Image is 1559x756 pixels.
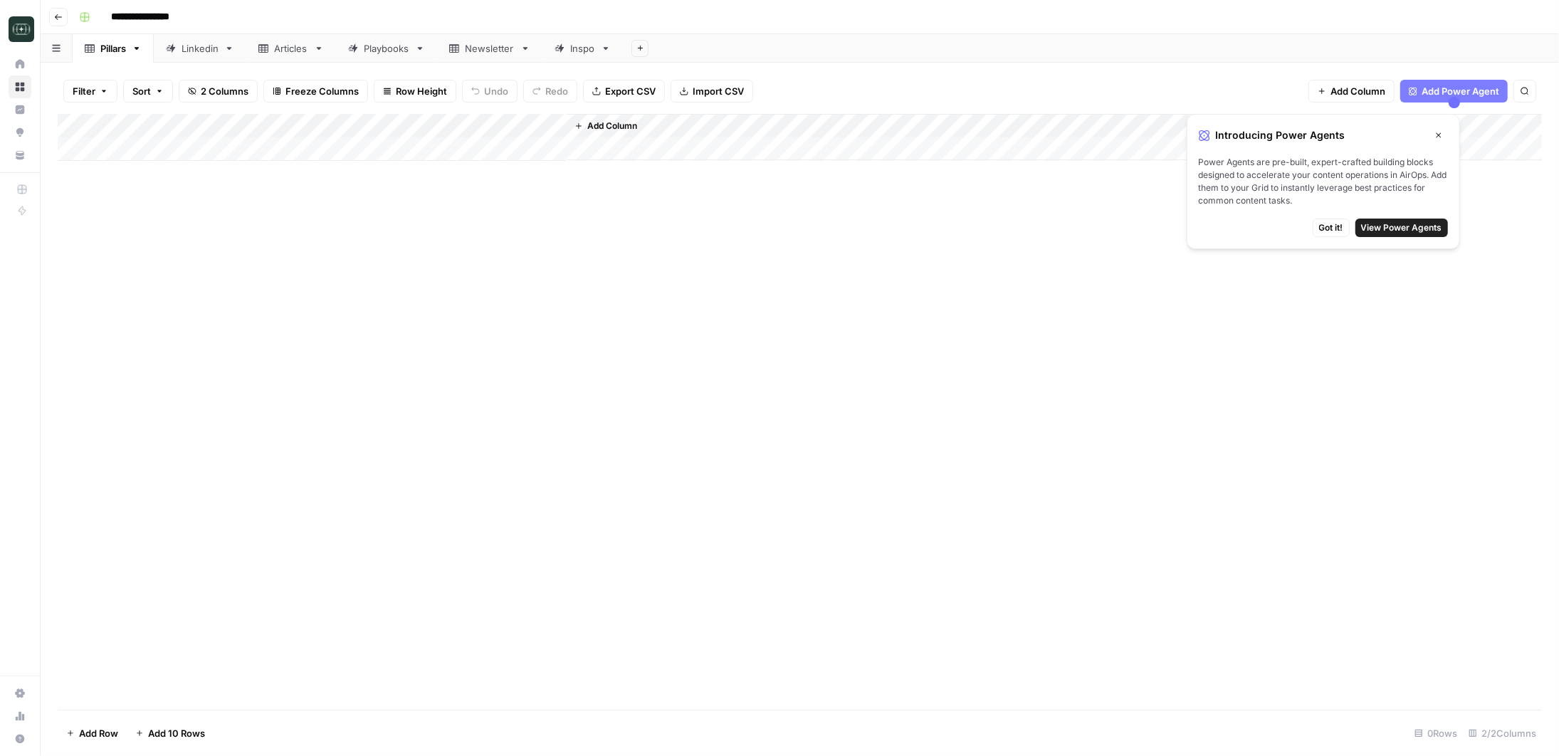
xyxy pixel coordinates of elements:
[462,80,518,103] button: Undo
[9,53,31,75] a: Home
[100,41,126,56] div: Pillars
[693,84,744,98] span: Import CSV
[396,84,447,98] span: Row Height
[123,80,173,103] button: Sort
[1400,80,1508,103] button: Add Power Agent
[1199,126,1448,145] div: Introducing Power Agents
[583,80,665,103] button: Export CSV
[63,80,117,103] button: Filter
[336,34,437,63] a: Playbooks
[587,120,637,132] span: Add Column
[73,84,95,98] span: Filter
[201,84,248,98] span: 2 Columns
[542,34,623,63] a: Inspo
[1319,221,1343,234] span: Got it!
[9,11,31,47] button: Workspace: Catalyst
[9,682,31,705] a: Settings
[9,121,31,144] a: Opportunities
[1409,722,1463,745] div: 0 Rows
[285,84,359,98] span: Freeze Columns
[9,705,31,728] a: Usage
[58,722,127,745] button: Add Row
[523,80,577,103] button: Redo
[9,98,31,121] a: Insights
[545,84,568,98] span: Redo
[1313,219,1350,237] button: Got it!
[148,726,205,740] span: Add 10 Rows
[671,80,753,103] button: Import CSV
[263,80,368,103] button: Freeze Columns
[132,84,151,98] span: Sort
[9,144,31,167] a: Your Data
[9,728,31,750] button: Help + Support
[154,34,246,63] a: Linkedin
[1355,219,1448,237] button: View Power Agents
[374,80,456,103] button: Row Height
[179,80,258,103] button: 2 Columns
[246,34,336,63] a: Articles
[274,41,308,56] div: Articles
[569,117,643,135] button: Add Column
[73,34,154,63] a: Pillars
[127,722,214,745] button: Add 10 Rows
[79,726,118,740] span: Add Row
[570,41,595,56] div: Inspo
[9,16,34,42] img: Catalyst Logo
[182,41,219,56] div: Linkedin
[484,84,508,98] span: Undo
[1308,80,1395,103] button: Add Column
[1361,221,1442,234] span: View Power Agents
[465,41,515,56] div: Newsletter
[364,41,409,56] div: Playbooks
[605,84,656,98] span: Export CSV
[437,34,542,63] a: Newsletter
[1199,156,1448,207] span: Power Agents are pre-built, expert-crafted building blocks designed to accelerate your content op...
[1330,84,1385,98] span: Add Column
[1463,722,1542,745] div: 2/2 Columns
[9,75,31,98] a: Browse
[1422,84,1499,98] span: Add Power Agent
